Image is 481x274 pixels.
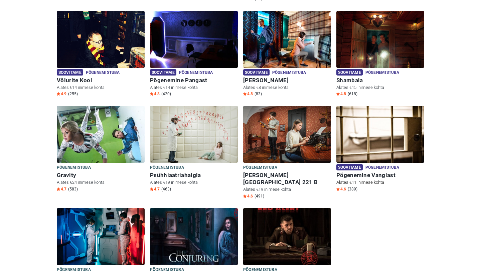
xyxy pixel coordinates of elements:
a: Baker Street 221 B Põgenemistuba [PERSON_NAME][GEOGRAPHIC_DATA] 221 B Alates €19 inimese kohta St... [243,106,331,200]
span: Põgenemistuba [179,69,213,77]
img: Star [57,187,60,191]
h6: Põgenemine Vanglast [336,172,424,179]
span: 4.7 [150,186,160,192]
a: Põgenemine Vanglast Soovitame Põgenemistuba Põgenemine Vanglast Alates €11 inimese kohta Star4.6 ... [336,106,424,193]
img: Shambala [336,11,424,68]
h6: [PERSON_NAME][GEOGRAPHIC_DATA] 221 B [243,172,331,186]
span: Soovitame [243,69,270,76]
span: Soovitame [336,164,363,170]
span: Põgenemistuba [243,164,277,171]
span: Põgenemistuba [150,164,184,171]
span: Põgenemistuba [365,69,399,77]
img: Star [336,187,340,191]
h6: Võlurite Kool [57,77,145,84]
img: Põgenemine Vanglast [336,106,424,163]
span: 4.6 [243,193,253,199]
span: (463) [161,186,171,192]
span: Soovitame [57,69,83,76]
h6: Põgenemine Pangast [150,77,238,84]
img: Star [243,92,247,96]
p: Alates €14 inimese kohta [150,85,238,91]
img: The Conjuring [150,208,238,265]
a: Psühhiaatriahaigla Põgenemistuba Psühhiaatriahaigla Alates €19 inimese kohta Star4.7 (463) [150,106,238,193]
img: Star [150,92,153,96]
span: Soovitame [150,69,176,76]
h6: Shambala [336,77,424,84]
h6: [PERSON_NAME] [243,77,331,84]
img: Võlurite Kool [57,11,145,68]
p: Alates €19 inimese kohta [150,179,238,185]
img: Star [150,187,153,191]
span: (491) [255,193,264,199]
span: 4.8 [150,91,160,97]
img: Gravity [57,106,145,163]
a: Sherlock Holmes Soovitame Põgenemistuba [PERSON_NAME] Alates €8 inimese kohta Star4.8 (83) [243,11,331,98]
p: Alates €19 inimese kohta [243,186,331,192]
span: Põgenemistuba [86,69,120,77]
p: Alates €8 inimese kohta [243,85,331,91]
a: Shambala Soovitame Põgenemistuba Shambala Alates €15 inimese kohta Star4.8 (618) [336,11,424,98]
span: 4.8 [243,91,253,97]
span: (583) [68,186,78,192]
span: (255) [68,91,78,97]
h6: Psühhiaatriahaigla [150,172,238,179]
span: (83) [255,91,262,97]
span: Põgenemistuba [272,69,306,77]
img: Star [243,194,247,198]
a: Võlurite Kool Soovitame Põgenemistuba Võlurite Kool Alates €14 inimese kohta Star4.9 (255) [57,11,145,98]
p: Alates €15 inimese kohta [336,85,424,91]
img: Star [57,92,60,96]
img: Sherlock Holmes [243,11,331,68]
img: Star [336,92,340,96]
p: Alates €24 inimese kohta [57,179,145,185]
img: Põgenemine Pangast [150,11,238,68]
a: Gravity Põgenemistuba Gravity Alates €24 inimese kohta Star4.7 (583) [57,106,145,193]
span: 4.8 [336,91,346,97]
span: 4.7 [57,186,66,192]
span: Põgenemistuba [57,164,91,171]
span: (389) [348,186,357,192]
span: Põgenemistuba [365,164,399,171]
span: 4.9 [57,91,66,97]
span: (618) [348,91,357,97]
span: Põgenemistuba [150,266,184,274]
a: Põgenemine Pangast Soovitame Põgenemistuba Põgenemine Pangast Alates €14 inimese kohta Star4.8 (420) [150,11,238,98]
h6: Gravity [57,172,145,179]
span: (420) [161,91,171,97]
img: Üliinimene [57,208,145,265]
span: Soovitame [336,69,363,76]
span: 4.6 [336,186,346,192]
img: Red Alert [243,208,331,265]
span: Põgenemistuba [243,266,277,274]
img: Baker Street 221 B [243,106,331,163]
span: Põgenemistuba [57,266,91,274]
p: Alates €11 inimese kohta [336,179,424,185]
img: Psühhiaatriahaigla [150,106,238,163]
p: Alates €14 inimese kohta [57,85,145,91]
